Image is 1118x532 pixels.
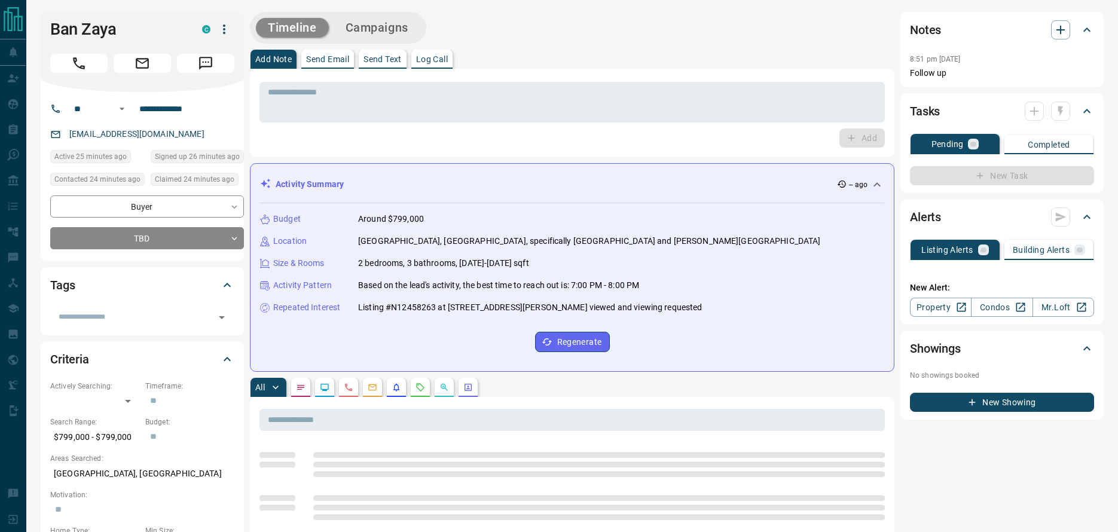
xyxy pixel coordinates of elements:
[910,334,1094,363] div: Showings
[910,298,972,317] a: Property
[273,279,332,292] p: Activity Pattern
[260,173,884,195] div: Activity Summary-- ago
[463,383,473,392] svg: Agent Actions
[255,55,292,63] p: Add Note
[910,67,1094,80] p: Follow up
[910,20,941,39] h2: Notes
[145,381,234,392] p: Timeframe:
[910,203,1094,231] div: Alerts
[921,246,973,254] p: Listing Alerts
[910,370,1094,381] p: No showings booked
[256,18,329,38] button: Timeline
[273,213,301,225] p: Budget
[910,97,1094,126] div: Tasks
[50,464,234,484] p: [GEOGRAPHIC_DATA], [GEOGRAPHIC_DATA]
[849,179,867,190] p: -- ago
[910,393,1094,412] button: New Showing
[50,195,244,218] div: Buyer
[416,383,425,392] svg: Requests
[50,173,145,189] div: Mon Oct 13 2025
[363,55,402,63] p: Send Text
[358,301,702,314] p: Listing #N12458263 at [STREET_ADDRESS][PERSON_NAME] viewed and viewing requested
[151,150,244,167] div: Mon Oct 13 2025
[358,279,639,292] p: Based on the lead's activity, the best time to reach out is: 7:00 PM - 8:00 PM
[910,282,1094,294] p: New Alert:
[334,18,420,38] button: Campaigns
[910,207,941,227] h2: Alerts
[931,140,964,148] p: Pending
[50,345,234,374] div: Criteria
[155,173,234,185] span: Claimed 24 minutes ago
[115,102,129,116] button: Open
[145,417,234,427] p: Budget:
[910,339,961,358] h2: Showings
[1033,298,1094,317] a: Mr.Loft
[910,102,940,121] h2: Tasks
[50,453,234,464] p: Areas Searched:
[358,257,529,270] p: 2 bedrooms, 3 bathrooms, [DATE]-[DATE] sqft
[213,309,230,326] button: Open
[50,381,139,392] p: Actively Searching:
[50,271,234,299] div: Tags
[273,301,340,314] p: Repeated Interest
[155,151,240,163] span: Signed up 26 minutes ago
[69,129,204,139] a: [EMAIL_ADDRESS][DOMAIN_NAME]
[1028,140,1070,149] p: Completed
[273,235,307,247] p: Location
[50,20,184,39] h1: Ban Zaya
[54,151,127,163] span: Active 25 minutes ago
[910,55,961,63] p: 8:51 pm [DATE]
[296,383,306,392] svg: Notes
[114,54,171,73] span: Email
[1013,246,1070,254] p: Building Alerts
[177,54,234,73] span: Message
[50,427,139,447] p: $799,000 - $799,000
[368,383,377,392] svg: Emails
[50,490,234,500] p: Motivation:
[320,383,329,392] svg: Lead Browsing Activity
[276,178,344,191] p: Activity Summary
[255,383,265,392] p: All
[392,383,401,392] svg: Listing Alerts
[910,16,1094,44] div: Notes
[50,150,145,167] div: Mon Oct 13 2025
[50,54,108,73] span: Call
[439,383,449,392] svg: Opportunities
[50,227,244,249] div: TBD
[50,417,139,427] p: Search Range:
[971,298,1033,317] a: Condos
[358,213,424,225] p: Around $799,000
[54,173,140,185] span: Contacted 24 minutes ago
[151,173,244,189] div: Mon Oct 13 2025
[344,383,353,392] svg: Calls
[202,25,210,33] div: condos.ca
[306,55,349,63] p: Send Email
[416,55,448,63] p: Log Call
[535,332,610,352] button: Regenerate
[50,350,89,369] h2: Criteria
[358,235,821,247] p: [GEOGRAPHIC_DATA], [GEOGRAPHIC_DATA], specifically [GEOGRAPHIC_DATA] and [PERSON_NAME][GEOGRAPHIC...
[50,276,75,295] h2: Tags
[273,257,325,270] p: Size & Rooms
